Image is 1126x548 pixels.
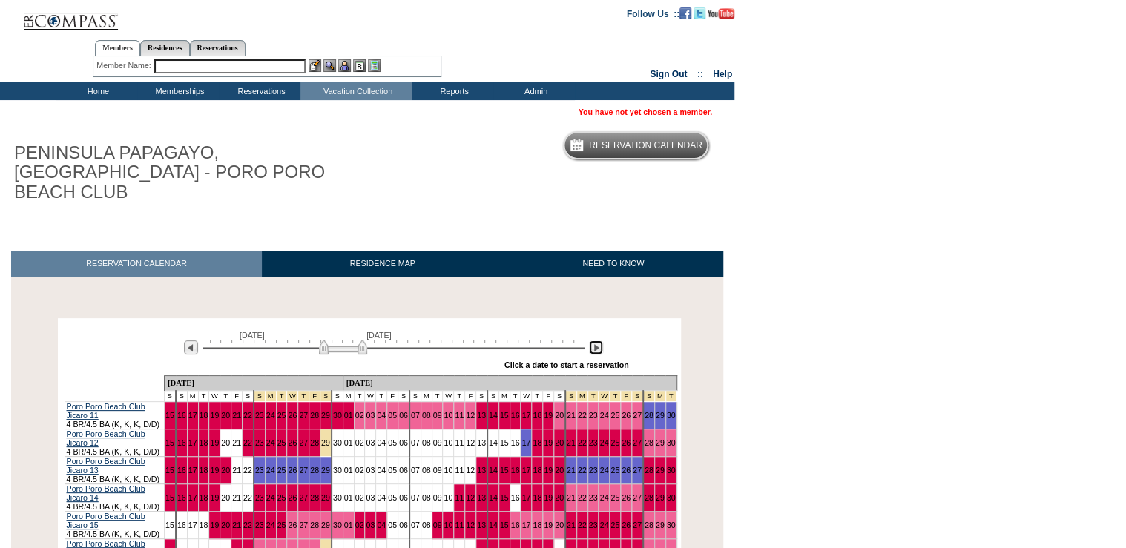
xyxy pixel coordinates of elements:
[489,411,498,420] a: 14
[333,438,342,447] a: 30
[310,493,319,502] a: 28
[433,438,442,447] a: 09
[164,391,175,402] td: S
[177,438,186,447] a: 16
[694,7,705,19] img: Follow us on Twitter
[355,493,364,502] a: 02
[190,40,246,56] a: Reservations
[262,251,504,277] a: RESIDENCE MAP
[633,466,642,475] a: 27
[210,521,219,529] a: 19
[355,466,364,475] a: 02
[366,493,375,502] a: 03
[667,521,676,529] a: 30
[433,411,442,420] a: 09
[11,140,343,205] h1: PENINSULA PAPAGAYO, [GEOGRAPHIC_DATA] - PORO PORO BEACH CLUB
[399,466,408,475] a: 06
[255,521,264,529] a: 23
[433,493,442,502] a: 09
[656,438,665,447] a: 29
[622,411,631,420] a: 26
[95,40,140,56] a: Members
[338,59,351,72] img: Impersonate
[266,411,275,420] a: 24
[299,438,308,447] a: 27
[555,493,564,502] a: 20
[610,493,619,502] a: 25
[521,411,530,420] a: 17
[221,466,230,475] a: 20
[366,331,392,340] span: [DATE]
[622,493,631,502] a: 26
[477,521,486,529] a: 13
[555,438,564,447] a: 20
[444,521,452,529] a: 10
[184,340,198,354] img: Previous
[188,521,197,529] a: 17
[455,466,464,475] a: 11
[500,466,509,475] a: 15
[377,493,386,502] a: 04
[579,108,712,116] span: You have not yet chosen a member.
[243,493,252,502] a: 22
[355,411,364,420] a: 02
[243,438,252,447] a: 22
[164,376,343,391] td: [DATE]
[333,521,342,529] a: 30
[344,411,353,420] a: 01
[489,521,498,529] a: 14
[589,438,598,447] a: 23
[610,521,619,529] a: 25
[589,141,702,151] h5: Reservation Calendar
[511,493,520,502] a: 16
[578,521,587,529] a: 22
[255,493,264,502] a: 23
[544,466,553,475] a: 19
[645,493,653,502] a: 28
[165,521,174,529] a: 15
[694,8,705,17] a: Follow us on Twitter
[210,411,219,420] a: 19
[599,493,608,502] a: 24
[255,466,264,475] a: 23
[555,521,564,529] a: 20
[500,521,509,529] a: 15
[221,493,230,502] a: 20
[713,69,732,79] a: Help
[388,438,397,447] a: 05
[332,391,343,402] td: S
[232,411,241,420] a: 21
[444,493,452,502] a: 10
[254,391,265,402] td: Thanksgiving
[589,411,598,420] a: 23
[443,391,454,402] td: W
[567,411,576,420] a: 21
[366,411,375,420] a: 03
[344,493,353,502] a: 01
[500,411,509,420] a: 15
[599,466,608,475] a: 24
[266,438,275,447] a: 24
[140,40,190,56] a: Residences
[200,438,208,447] a: 18
[511,411,520,420] a: 16
[599,411,608,420] a: 24
[210,438,219,447] a: 19
[353,59,366,72] img: Reservations
[377,521,386,529] a: 04
[627,7,679,19] td: Follow Us ::
[188,493,197,502] a: 17
[466,466,475,475] a: 12
[708,8,734,17] a: Subscribe to our YouTube Channel
[288,493,297,502] a: 26
[477,438,486,447] a: 13
[56,82,137,100] td: Home
[667,411,676,420] a: 30
[489,493,498,502] a: 14
[544,411,553,420] a: 19
[521,466,530,475] a: 17
[466,438,475,447] a: 12
[477,411,486,420] a: 13
[667,493,676,502] a: 30
[277,438,286,447] a: 25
